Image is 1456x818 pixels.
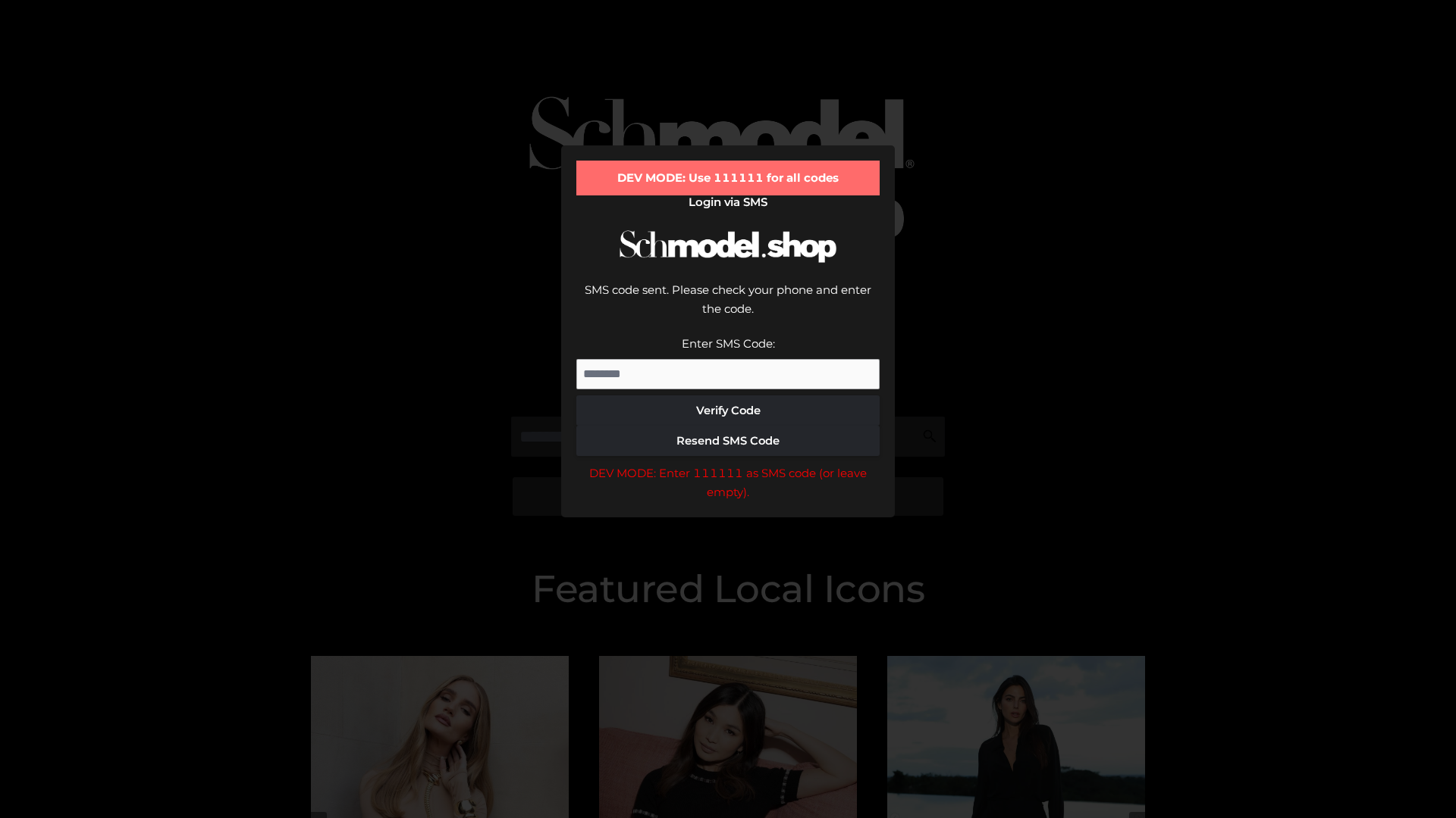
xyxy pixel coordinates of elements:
[614,217,842,276] img: Schmodel Logo
[576,464,880,502] div: DEV MODE: Enter 111111 as SMS code (or leave empty).
[576,395,880,426] button: Verify Code
[682,336,775,351] label: Enter SMS Code:
[576,161,880,195] div: DEV MODE: Use 111111 for all codes
[576,195,880,209] h2: Login via SMS
[576,426,880,456] button: Resend SMS Code
[576,280,880,334] div: SMS code sent. Please check your phone and enter the code.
